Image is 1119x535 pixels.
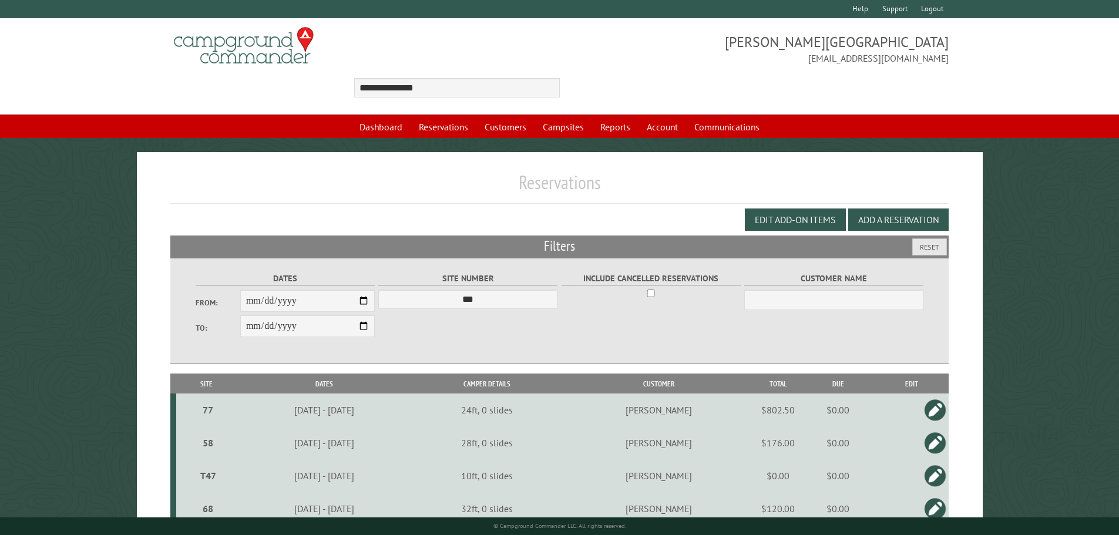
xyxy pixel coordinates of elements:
div: 68 [181,503,236,514]
div: T47 [181,470,236,482]
th: Edit [875,374,949,394]
label: Include Cancelled Reservations [562,272,741,285]
img: Campground Commander [170,23,317,69]
td: 24ft, 0 slides [411,393,563,426]
td: $176.00 [755,426,802,459]
th: Total [755,374,802,394]
div: [DATE] - [DATE] [239,503,409,514]
small: © Campground Commander LLC. All rights reserved. [493,522,626,530]
th: Camper Details [411,374,563,394]
a: Reports [593,116,637,138]
td: 10ft, 0 slides [411,459,563,492]
div: 58 [181,437,236,449]
td: $0.00 [802,393,875,426]
div: [DATE] - [DATE] [239,404,409,416]
td: $0.00 [802,426,875,459]
a: Reservations [412,116,475,138]
td: [PERSON_NAME] [563,426,754,459]
th: Customer [563,374,754,394]
td: $802.50 [755,393,802,426]
a: Dashboard [352,116,409,138]
div: [DATE] - [DATE] [239,470,409,482]
td: 28ft, 0 slides [411,426,563,459]
label: Dates [196,272,375,285]
th: Dates [237,374,411,394]
button: Reset [912,238,947,255]
td: [PERSON_NAME] [563,393,754,426]
td: $0.00 [755,459,802,492]
td: $0.00 [802,492,875,525]
th: Site [176,374,237,394]
label: To: [196,322,240,334]
td: $0.00 [802,459,875,492]
td: 32ft, 0 slides [411,492,563,525]
h2: Filters [170,235,949,258]
button: Edit Add-on Items [745,208,846,231]
a: Account [640,116,685,138]
h1: Reservations [170,171,949,203]
a: Communications [687,116,767,138]
div: 77 [181,404,236,416]
button: Add a Reservation [848,208,949,231]
td: [PERSON_NAME] [563,492,754,525]
span: [PERSON_NAME][GEOGRAPHIC_DATA] [EMAIL_ADDRESS][DOMAIN_NAME] [560,32,949,65]
td: $120.00 [755,492,802,525]
th: Due [802,374,875,394]
td: [PERSON_NAME] [563,459,754,492]
div: [DATE] - [DATE] [239,437,409,449]
a: Customers [478,116,533,138]
label: From: [196,297,240,308]
label: Customer Name [744,272,923,285]
label: Site Number [378,272,557,285]
a: Campsites [536,116,591,138]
